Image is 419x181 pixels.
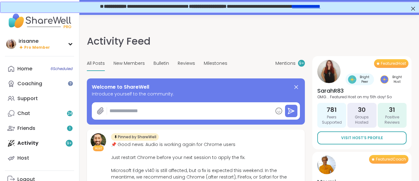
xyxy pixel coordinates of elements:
[5,10,74,32] img: ShareWell Nav Logo
[19,38,50,45] div: irisanne
[299,61,304,66] span: 9 +
[17,125,35,132] div: Friends
[320,115,344,125] span: Peers Supported
[348,75,356,84] img: Bright Peer
[68,111,72,116] span: 24
[69,126,70,131] span: 1
[5,106,74,121] a: Chat24
[17,65,32,72] div: Home
[381,61,406,66] span: Featured Host
[327,105,337,114] span: 781
[6,39,16,49] img: irisanne
[68,81,73,86] iframe: Spotlight
[317,60,341,83] img: SarahR83
[389,105,395,114] span: 31
[5,121,74,136] a: Friends1
[358,75,372,84] span: Bright Peer
[51,66,73,71] span: 6 Scheduled
[154,60,169,67] span: Bulletin
[178,60,195,67] span: Reviews
[87,60,105,67] span: All Posts
[17,95,38,102] div: Support
[114,60,145,67] span: New Members
[87,34,150,49] h1: Activity Feed
[317,95,407,99] p: OMG... Featured Host on my 5th day! So exciting!!! [PERSON_NAME], do I ever love this community o...
[380,75,389,84] img: Bright Host
[380,115,404,125] span: Positive Reviews
[5,91,74,106] a: Support
[390,75,404,84] span: Bright Host
[24,45,50,50] span: Pro Member
[350,115,374,125] span: Groups Hosted
[5,151,74,166] a: Host
[17,155,29,161] div: Host
[317,131,407,144] a: Visit Host’s Profile
[17,110,30,117] div: Chat
[95,146,102,151] span: Host
[5,76,74,91] a: Coaching
[5,61,74,76] a: Home6Scheduled
[358,105,366,114] span: 30
[92,83,149,91] span: Welcome to ShareWell
[317,156,336,174] img: Mpumi
[341,135,383,141] span: Visit Host’s Profile
[17,80,42,87] div: Coaching
[275,60,296,67] span: Mentions
[92,91,300,97] span: Introduce yourself to the community.
[317,87,407,95] h4: SarahR83
[204,60,227,67] span: Milestones
[111,133,159,141] div: Pinned by ShareWell
[376,157,406,162] span: Featured Coach
[91,133,106,149] img: brett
